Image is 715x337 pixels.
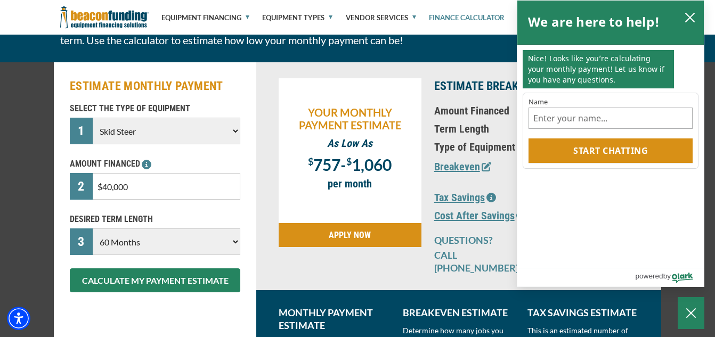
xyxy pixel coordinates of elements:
[284,137,416,150] p: As Low As
[313,155,340,174] span: 757
[517,45,704,93] div: chat
[434,249,530,274] p: CALL [PHONE_NUMBER]
[635,268,704,286] a: Powered by Olark - open in a new tab
[523,50,674,88] p: Nice! Looks like you’re calculating your monthly payment! Let us know if you have any questions.
[434,234,530,246] p: QUESTIONS?
[678,297,704,329] button: Close Chatbox
[70,268,240,292] button: CALCULATE MY PAYMENT ESTIMATE
[70,213,240,226] p: DESIRED TERM LENGTH
[279,223,421,247] a: APPLY NOW
[70,158,240,170] p: AMOUNT FINANCED
[434,122,548,135] p: Term Length
[284,155,416,172] p: -
[70,228,93,255] div: 3
[346,155,352,167] span: $
[279,306,390,332] p: MONTHLY PAYMENT ESTIMATE
[7,307,30,330] div: Accessibility Menu
[681,10,698,24] button: close chatbox
[434,159,491,175] button: Breakeven
[434,78,548,94] p: ESTIMATE BREAKDOWN
[434,104,548,117] p: Amount Financed
[308,155,313,167] span: $
[93,173,240,200] input: $
[529,108,693,129] input: Name
[70,118,93,144] div: 1
[434,190,496,206] button: Tax Savings
[403,306,514,319] p: BREAKEVEN ESTIMATE
[352,155,392,174] span: 1,060
[284,106,416,131] p: YOUR MONTHLY PAYMENT ESTIMATE
[284,177,416,190] p: per month
[528,11,660,32] h2: We are here to help!
[527,306,639,319] p: TAX SAVINGS ESTIMATE
[70,173,93,200] div: 2
[529,138,693,163] button: Start chatting
[635,269,663,283] span: powered
[663,269,671,283] span: by
[434,141,548,153] p: Type of Equipment
[434,208,526,224] button: Cost After Savings
[70,102,240,115] p: SELECT THE TYPE OF EQUIPMENT
[70,78,240,94] h2: ESTIMATE MONTHLY PAYMENT
[529,98,693,105] label: Name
